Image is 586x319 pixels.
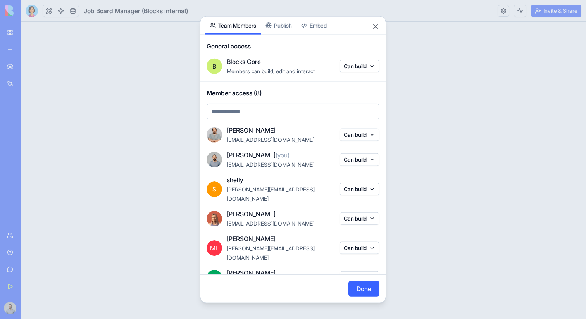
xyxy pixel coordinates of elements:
[340,271,379,283] button: Can build
[340,241,379,254] button: Can build
[207,41,379,50] span: General access
[340,128,379,141] button: Can build
[227,57,261,66] span: Blocks Core
[207,181,222,197] span: S
[227,209,276,218] span: [PERSON_NAME]
[372,22,379,30] button: Close
[227,186,315,202] span: [PERSON_NAME][EMAIL_ADDRESS][DOMAIN_NAME]
[227,136,314,143] span: [EMAIL_ADDRESS][DOMAIN_NAME]
[227,234,276,243] span: [PERSON_NAME]
[296,16,331,34] button: Embed
[227,245,315,260] span: [PERSON_NAME][EMAIL_ADDRESS][DOMAIN_NAME]
[227,161,314,167] span: [EMAIL_ADDRESS][DOMAIN_NAME]
[207,88,379,97] span: Member access (8)
[205,16,261,34] button: Team Members
[207,152,222,167] img: image_123650291_bsq8ao.jpg
[207,127,222,142] img: ACg8ocINnUFOES7OJTbiXTGVx5LDDHjA4HP-TH47xk9VcrTT7fmeQxI=s96-c
[340,153,379,166] button: Can build
[276,151,290,159] span: (you)
[227,150,290,159] span: [PERSON_NAME]
[340,183,379,195] button: Can build
[348,281,379,297] button: Done
[227,67,315,74] span: Members can build, edit and interact
[227,175,243,184] span: shelly
[227,125,276,134] span: [PERSON_NAME]
[207,210,222,226] img: Marina_gj5dtt.jpg
[227,268,276,277] span: [PERSON_NAME]
[340,60,379,72] button: Can build
[261,16,296,34] button: Publish
[227,220,314,226] span: [EMAIL_ADDRESS][DOMAIN_NAME]
[212,61,216,71] span: B
[207,269,222,285] span: DN
[340,212,379,224] button: Can build
[207,240,222,255] span: ML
